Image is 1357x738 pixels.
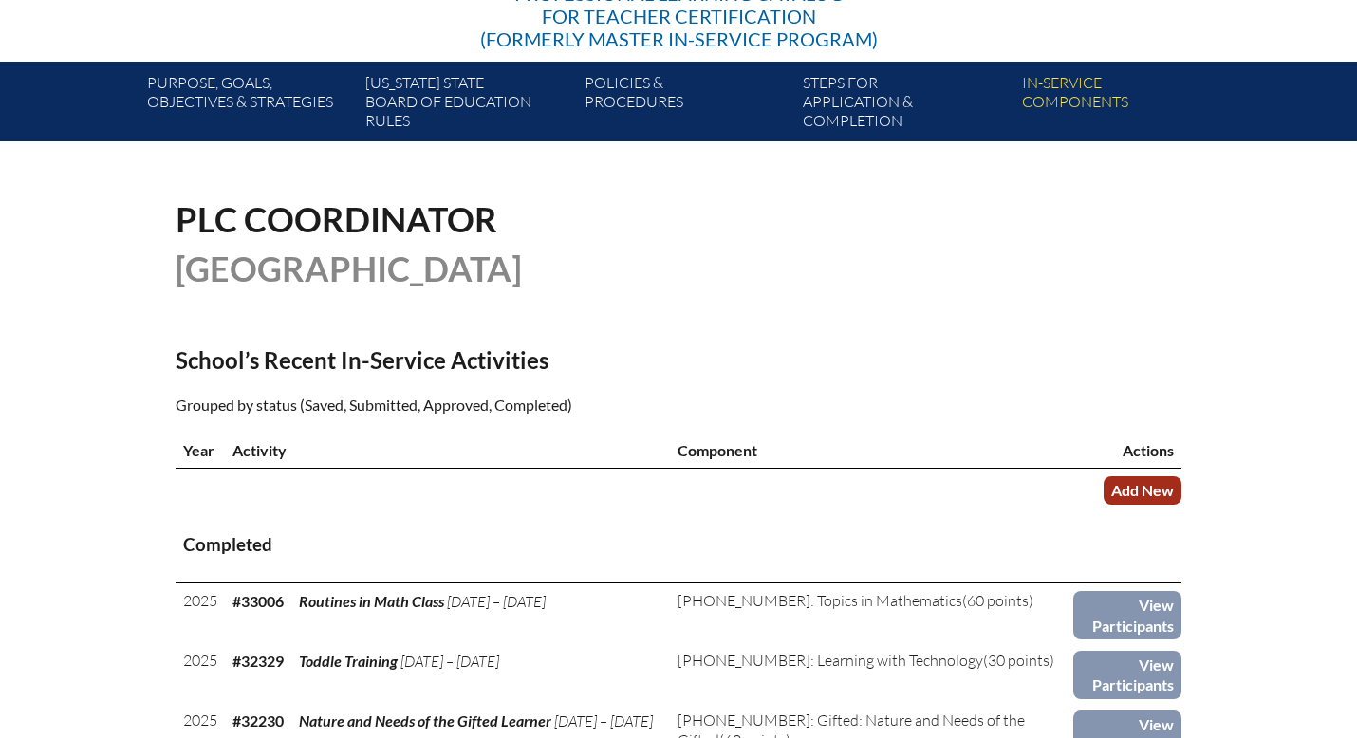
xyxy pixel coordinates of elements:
[139,69,358,141] a: Purpose, goals,objectives & strategies
[670,583,1072,643] td: (60 points)
[670,433,1072,469] th: Component
[542,5,816,28] span: for Teacher Certification
[1014,69,1233,141] a: In-servicecomponents
[176,643,225,703] td: 2025
[176,583,225,643] td: 2025
[176,393,844,417] p: Grouped by status (Saved, Submitted, Approved, Completed)
[176,248,522,289] span: [GEOGRAPHIC_DATA]
[183,533,1174,557] h3: Completed
[299,652,398,670] span: Toddle Training
[1104,476,1181,504] a: Add New
[678,591,962,610] span: [PHONE_NUMBER]: Topics in Mathematics
[795,69,1013,141] a: Steps forapplication & completion
[232,592,284,610] b: #33006
[225,433,670,469] th: Activity
[299,592,444,610] span: Routines in Math Class
[232,711,284,729] b: #32230
[1073,651,1181,699] a: View Participants
[1073,433,1181,469] th: Actions
[554,711,653,730] span: [DATE] – [DATE]
[176,433,225,469] th: Year
[678,651,983,670] span: [PHONE_NUMBER]: Learning with Technology
[577,69,795,141] a: Policies &Procedures
[299,711,551,729] span: Nature and Needs of the Gifted Learner
[232,652,284,670] b: #32329
[447,592,546,611] span: [DATE] – [DATE]
[176,198,497,240] span: PLC Coordinator
[670,643,1072,703] td: (30 points)
[400,652,499,671] span: [DATE] – [DATE]
[1073,591,1181,639] a: View Participants
[358,69,576,141] a: [US_STATE] StateBoard of Education rules
[176,346,844,374] h2: School’s Recent In-Service Activities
